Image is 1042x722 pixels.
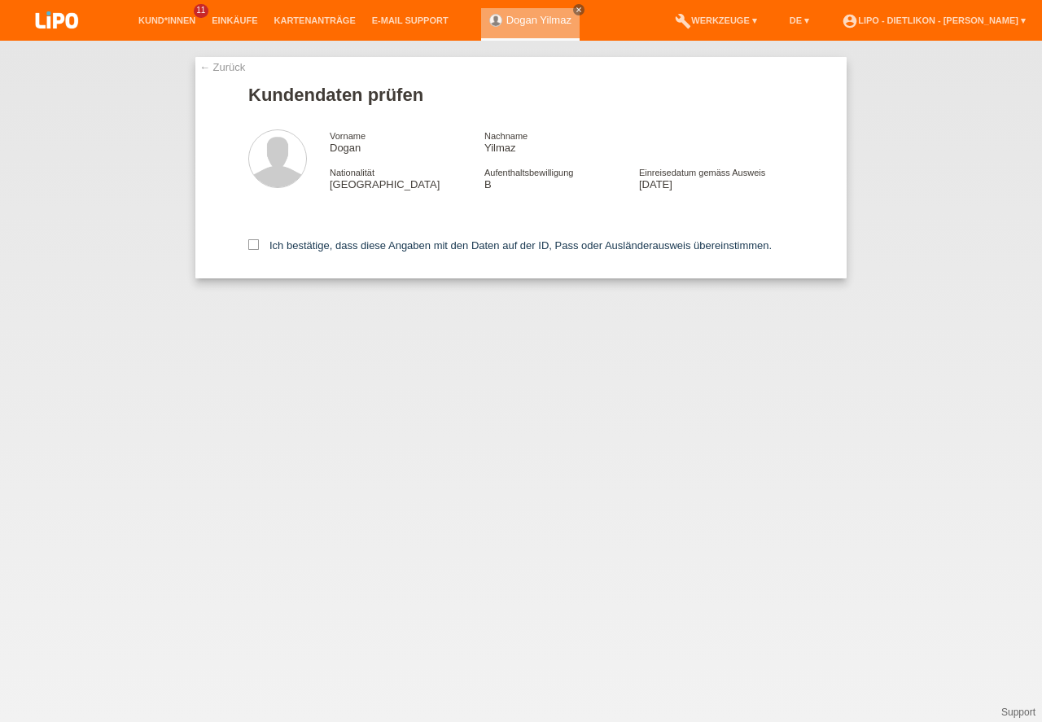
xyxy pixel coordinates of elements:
[204,15,265,25] a: Einkäufe
[834,15,1034,25] a: account_circleLIPO - Dietlikon - [PERSON_NAME] ▾
[248,239,772,252] label: Ich bestätige, dass diese Angaben mit den Daten auf der ID, Pass oder Ausländerausweis übereinsti...
[573,4,584,15] a: close
[364,15,457,25] a: E-Mail Support
[575,6,583,14] i: close
[675,13,691,29] i: build
[330,131,366,141] span: Vorname
[1001,707,1035,718] a: Support
[194,4,208,18] span: 11
[330,168,374,177] span: Nationalität
[781,15,817,25] a: DE ▾
[484,131,528,141] span: Nachname
[484,166,639,190] div: B
[639,168,765,177] span: Einreisedatum gemäss Ausweis
[330,166,484,190] div: [GEOGRAPHIC_DATA]
[130,15,204,25] a: Kund*innen
[484,168,573,177] span: Aufenthaltsbewilligung
[248,85,794,105] h1: Kundendaten prüfen
[484,129,639,154] div: Yilmaz
[506,14,571,26] a: Dogan Yilmaz
[842,13,858,29] i: account_circle
[330,129,484,154] div: Dogan
[639,166,794,190] div: [DATE]
[199,61,245,73] a: ← Zurück
[16,33,98,46] a: LIPO pay
[266,15,364,25] a: Kartenanträge
[667,15,765,25] a: buildWerkzeuge ▾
